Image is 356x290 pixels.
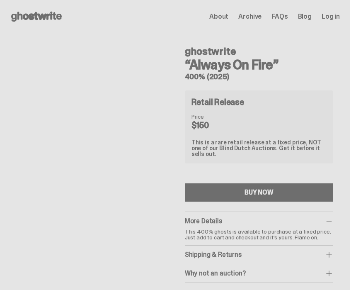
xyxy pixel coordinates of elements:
[191,114,233,119] dt: Price
[245,189,274,196] div: BUY NOW
[185,183,333,202] button: BUY NOW
[191,139,327,157] div: This is a rare retail release at a fixed price, NOT one of our Blind Dutch Auctions. Get it befor...
[185,269,333,278] div: Why not an auction?
[191,98,244,106] h4: Retail Release
[271,13,288,20] a: FAQs
[185,46,333,56] h4: ghostwrite
[322,13,340,20] a: Log in
[238,13,262,20] a: Archive
[185,251,333,259] div: Shipping & Returns
[191,121,233,129] dd: $150
[185,217,222,225] span: More Details
[185,73,333,80] h5: 400% (2025)
[185,58,333,71] h3: “Always On Fire”
[185,229,333,240] p: This 400% ghosts is available to purchase at a fixed price. Just add to cart and checkout and it'...
[209,13,228,20] a: About
[298,13,312,20] a: Blog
